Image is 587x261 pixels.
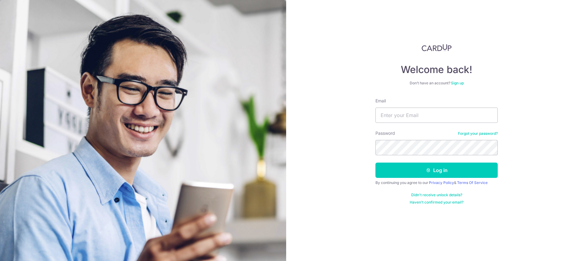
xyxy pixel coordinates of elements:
[375,180,498,185] div: By continuing you agree to our &
[375,163,498,178] button: Log in
[375,130,395,136] label: Password
[410,200,463,205] a: Haven't confirmed your email?
[458,131,498,136] a: Forgot your password?
[451,81,464,85] a: Sign up
[411,193,462,197] a: Didn't receive unlock details?
[422,44,452,51] img: CardUp Logo
[429,180,454,185] a: Privacy Policy
[375,81,498,86] div: Don’t have an account?
[375,108,498,123] input: Enter your Email
[375,98,386,104] label: Email
[457,180,488,185] a: Terms Of Service
[375,64,498,76] h4: Welcome back!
